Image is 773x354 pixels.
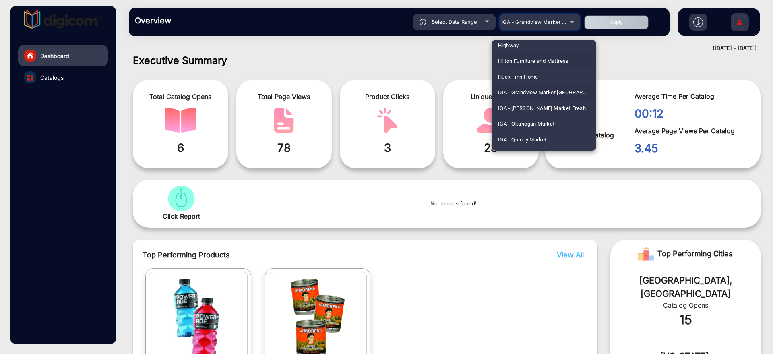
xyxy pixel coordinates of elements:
span: Hilton Furniture and Mattress [498,53,569,69]
span: IGA - [PERSON_NAME] Market Fresh [498,100,586,116]
span: IGA - Grandview Market [GEOGRAPHIC_DATA][PERSON_NAME] [498,85,590,100]
span: IGA - Quincy Market [498,132,547,147]
span: Huck Finn Home [498,69,538,85]
span: IGA - Okanogan Market [498,116,555,132]
span: Highway [498,37,519,53]
span: IGA - Vashon Market Fresh [498,147,563,163]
